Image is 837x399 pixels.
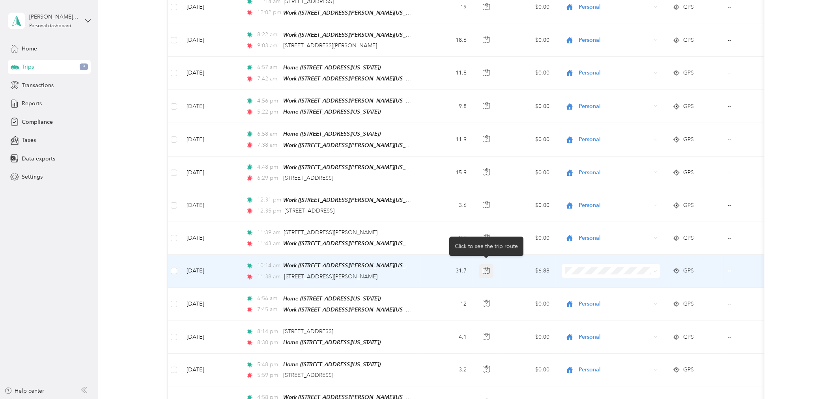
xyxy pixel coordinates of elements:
[579,69,651,77] span: Personal
[257,141,280,149] span: 7:38 am
[257,239,280,248] span: 11:43 am
[283,361,381,367] span: Home ([STREET_ADDRESS][US_STATE])
[180,255,239,287] td: [DATE]
[579,300,651,308] span: Personal
[579,234,651,242] span: Personal
[257,207,281,215] span: 12:35 pm
[283,262,423,269] span: Work ([STREET_ADDRESS][PERSON_NAME][US_STATE])
[683,168,694,177] span: GPS
[180,123,239,156] td: [DATE]
[22,45,37,53] span: Home
[721,57,793,90] td: --
[449,237,523,256] div: Click to see the trip route
[683,201,694,210] span: GPS
[579,365,651,374] span: Personal
[257,305,280,314] span: 7:45 am
[683,333,694,341] span: GPS
[257,338,280,347] span: 8:30 pm
[257,272,280,281] span: 11:38 am
[80,63,88,71] span: 9
[29,13,78,21] div: [PERSON_NAME] Self
[257,163,280,172] span: 4:48 pm
[579,201,651,210] span: Personal
[180,57,239,90] td: [DATE]
[257,294,280,303] span: 6:56 am
[284,273,378,280] span: [STREET_ADDRESS][PERSON_NAME]
[257,130,280,138] span: 6:58 am
[721,222,793,255] td: --
[421,57,473,90] td: 11.8
[501,354,556,386] td: $0.00
[283,131,381,137] span: Home ([STREET_ADDRESS][US_STATE])
[683,3,694,11] span: GPS
[180,189,239,222] td: [DATE]
[22,99,42,108] span: Reports
[421,189,473,222] td: 3.6
[421,24,473,57] td: 18.6
[501,123,556,156] td: $0.00
[721,24,793,57] td: --
[257,41,280,50] span: 9:03 am
[683,234,694,242] span: GPS
[721,90,793,123] td: --
[421,157,473,189] td: 15.9
[683,365,694,374] span: GPS
[285,207,335,214] span: [STREET_ADDRESS]
[501,222,556,255] td: $0.00
[501,24,556,57] td: $0.00
[180,321,239,354] td: [DATE]
[257,371,280,380] span: 5:59 pm
[257,75,280,83] span: 7:42 am
[283,197,423,203] span: Work ([STREET_ADDRESS][PERSON_NAME][US_STATE])
[683,69,694,77] span: GPS
[283,295,381,302] span: Home ([STREET_ADDRESS][US_STATE])
[283,372,333,378] span: [STREET_ADDRESS]
[721,255,793,287] td: --
[283,175,333,181] span: [STREET_ADDRESS]
[257,174,280,183] span: 6:29 pm
[257,360,280,369] span: 5:48 pm
[421,255,473,287] td: 31.7
[721,288,793,321] td: --
[283,306,423,313] span: Work ([STREET_ADDRESS][PERSON_NAME][US_STATE])
[257,63,280,72] span: 6:57 am
[721,321,793,354] td: --
[180,90,239,123] td: [DATE]
[257,97,280,105] span: 4:56 pm
[257,327,280,336] span: 8:14 pm
[283,9,423,16] span: Work ([STREET_ADDRESS][PERSON_NAME][US_STATE])
[683,36,694,45] span: GPS
[180,288,239,321] td: [DATE]
[683,267,694,275] span: GPS
[579,3,651,11] span: Personal
[501,255,556,287] td: $6.88
[283,42,377,49] span: [STREET_ADDRESS][PERSON_NAME]
[683,135,694,144] span: GPS
[257,108,280,116] span: 5:22 pm
[501,57,556,90] td: $0.00
[180,222,239,255] td: [DATE]
[22,63,34,71] span: Trips
[721,354,793,386] td: --
[721,157,793,189] td: --
[421,321,473,354] td: 4.1
[721,189,793,222] td: --
[283,142,423,149] span: Work ([STREET_ADDRESS][PERSON_NAME][US_STATE])
[4,387,45,395] div: Help center
[579,333,651,341] span: Personal
[421,222,473,255] td: 3.6
[257,30,280,39] span: 8:22 am
[22,81,54,89] span: Transactions
[421,123,473,156] td: 11.9
[180,157,239,189] td: [DATE]
[22,155,55,163] span: Data exports
[579,36,651,45] span: Personal
[683,102,694,111] span: GPS
[257,8,280,17] span: 12:02 pm
[29,24,71,28] div: Personal dashboard
[283,339,381,345] span: Home ([STREET_ADDRESS][US_STATE])
[283,240,423,247] span: Work ([STREET_ADDRESS][PERSON_NAME][US_STATE])
[501,157,556,189] td: $0.00
[501,90,556,123] td: $0.00
[180,24,239,57] td: [DATE]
